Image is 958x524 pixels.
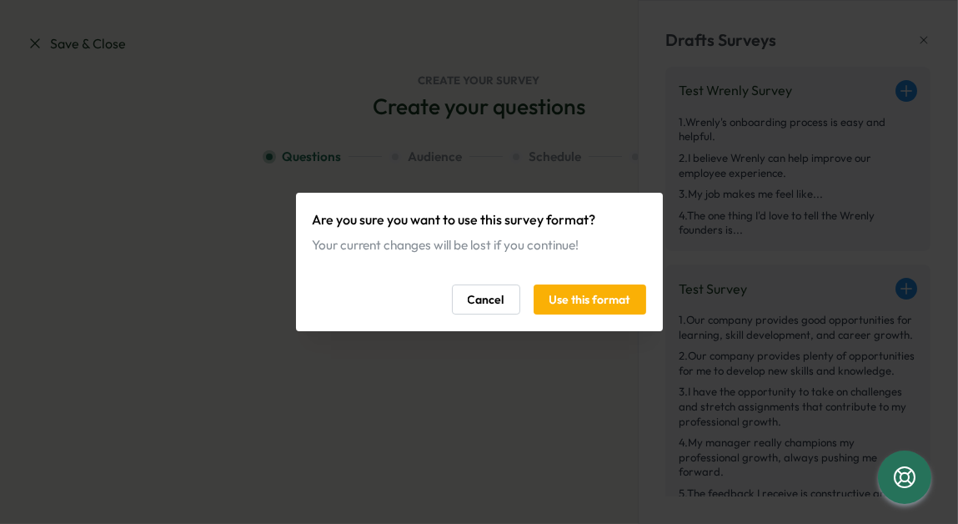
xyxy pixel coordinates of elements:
[452,285,520,315] button: Cancel
[313,209,646,230] p: Are you sure you want to use this survey format?
[313,236,646,254] div: Your current changes will be lost if you continue!
[549,285,630,314] span: Use this format
[468,285,504,314] span: Cancel
[534,285,646,315] button: Use this format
